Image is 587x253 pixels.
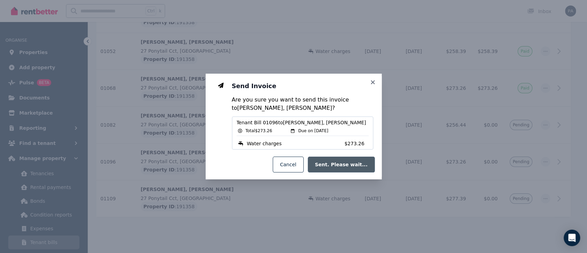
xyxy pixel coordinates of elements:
[232,82,373,90] h3: Send Invoice
[273,157,303,172] button: Cancel
[247,140,282,147] span: Water charges
[345,140,369,147] span: $273.26
[232,96,373,112] p: Are you sure you want to send this invoice to [PERSON_NAME], [PERSON_NAME] ?
[564,230,580,246] div: Open Intercom Messenger
[237,119,369,126] span: Tenant Bill 01096 to [PERSON_NAME], [PERSON_NAME]
[298,128,328,134] span: Due on [DATE]
[308,157,375,172] button: Sent. Please wait...
[246,128,272,134] span: Total $273.26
